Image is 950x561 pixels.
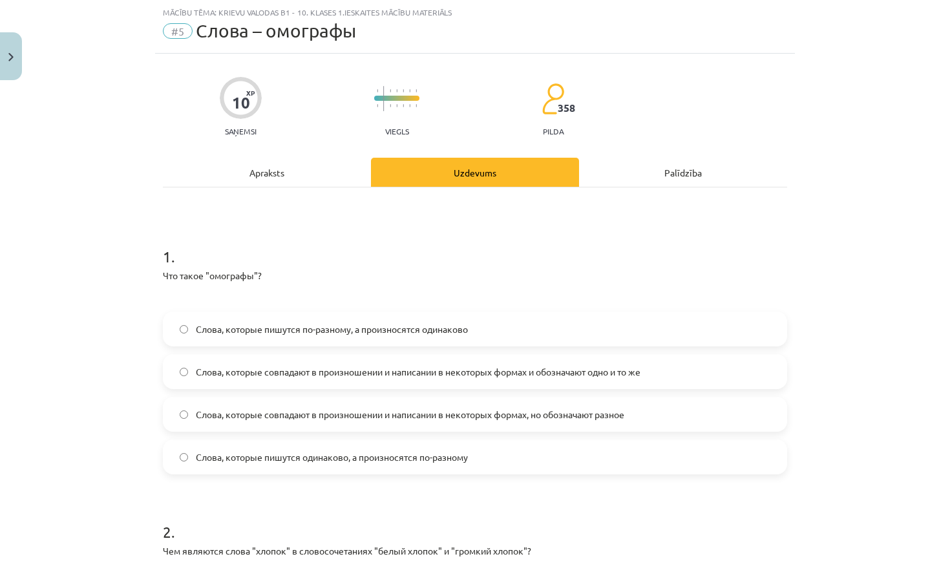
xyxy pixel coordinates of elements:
[579,158,787,187] div: Palīdzība
[196,408,624,421] span: Слова, которые совпадают в произношении и написании в некоторых формах, но обозначают разное
[409,104,410,107] img: icon-short-line-57e1e144782c952c97e751825c79c345078a6d821885a25fce030b3d8c18986b.svg
[377,104,378,107] img: icon-short-line-57e1e144782c952c97e751825c79c345078a6d821885a25fce030b3d8c18986b.svg
[232,94,250,112] div: 10
[390,89,391,92] img: icon-short-line-57e1e144782c952c97e751825c79c345078a6d821885a25fce030b3d8c18986b.svg
[196,20,356,41] span: Слова – омографы
[196,365,640,379] span: Слова, которые совпадают в произношении и написании в некоторых формах и обозначают одно и то же
[220,127,262,136] p: Saņemsi
[163,500,787,540] h1: 2 .
[543,127,564,136] p: pilda
[542,83,564,115] img: students-c634bb4e5e11cddfef0936a35e636f08e4e9abd3cc4e673bd6f9a4125e45ecb1.svg
[403,89,404,92] img: icon-short-line-57e1e144782c952c97e751825c79c345078a6d821885a25fce030b3d8c18986b.svg
[558,102,575,114] span: 358
[8,53,14,61] img: icon-close-lesson-0947bae3869378f0d4975bcd49f059093ad1ed9edebbc8119c70593378902aed.svg
[180,368,188,376] input: Слова, которые совпадают в произношении и написании в некоторых формах и обозначают одно и то же
[377,89,378,92] img: icon-short-line-57e1e144782c952c97e751825c79c345078a6d821885a25fce030b3d8c18986b.svg
[390,104,391,107] img: icon-short-line-57e1e144782c952c97e751825c79c345078a6d821885a25fce030b3d8c18986b.svg
[371,158,579,187] div: Uzdevums
[196,450,468,464] span: Слова, которые пишутся одинаково, а произносятся по-разному
[196,323,468,336] span: Слова, которые пишутся по-разному, а произносятся одинаково
[409,89,410,92] img: icon-short-line-57e1e144782c952c97e751825c79c345078a6d821885a25fce030b3d8c18986b.svg
[396,89,397,92] img: icon-short-line-57e1e144782c952c97e751825c79c345078a6d821885a25fce030b3d8c18986b.svg
[383,86,385,111] img: icon-long-line-d9ea69661e0d244f92f715978eff75569469978d946b2353a9bb055b3ed8787d.svg
[163,158,371,187] div: Apraksts
[163,225,787,265] h1: 1 .
[246,89,255,96] span: XP
[180,325,188,333] input: Слова, которые пишутся по-разному, а произносятся одинаково
[163,8,787,17] div: Mācību tēma: Krievu valodas b1 - 10. klases 1.ieskaites mācību materiāls
[163,269,787,282] p: Что такое "омографы"?
[180,410,188,419] input: Слова, которые совпадают в произношении и написании в некоторых формах, но обозначают разное
[163,23,193,39] span: #5
[416,104,417,107] img: icon-short-line-57e1e144782c952c97e751825c79c345078a6d821885a25fce030b3d8c18986b.svg
[180,453,188,461] input: Слова, которые пишутся одинаково, а произносятся по-разному
[403,104,404,107] img: icon-short-line-57e1e144782c952c97e751825c79c345078a6d821885a25fce030b3d8c18986b.svg
[396,104,397,107] img: icon-short-line-57e1e144782c952c97e751825c79c345078a6d821885a25fce030b3d8c18986b.svg
[416,89,417,92] img: icon-short-line-57e1e144782c952c97e751825c79c345078a6d821885a25fce030b3d8c18986b.svg
[385,127,409,136] p: Viegls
